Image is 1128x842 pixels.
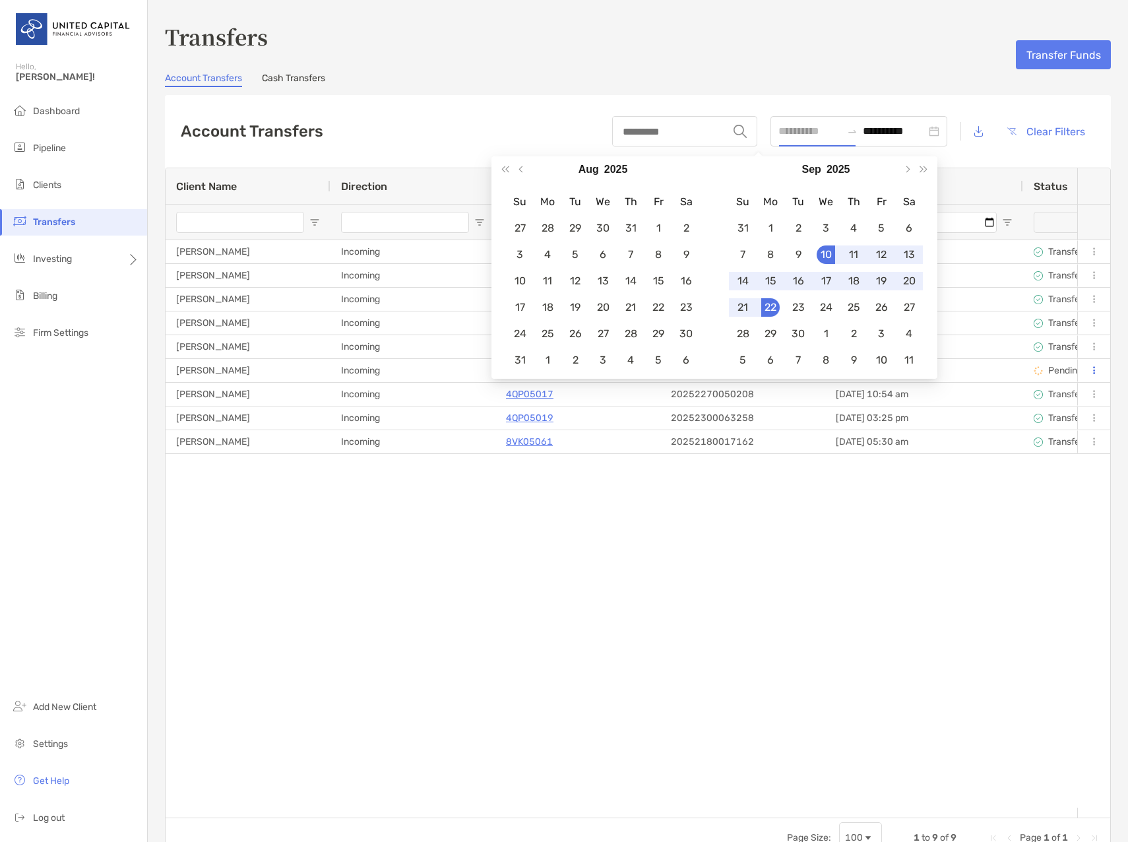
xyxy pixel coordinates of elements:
td: 2025-10-03 [867,321,895,347]
div: 5 [734,351,752,370]
td: 2025-07-28 [534,215,561,242]
td: 2025-08-29 [644,321,672,347]
div: 11 [900,351,918,370]
button: Clear Filters [997,117,1095,146]
span: [PERSON_NAME]! [16,71,139,82]
div: 3 [817,219,835,238]
div: 19 [566,298,584,317]
div: 2 [677,219,695,238]
div: 16 [677,272,695,290]
div: [PERSON_NAME] [166,240,330,263]
img: status icon [1034,390,1043,399]
td: 2025-09-03 [812,215,840,242]
div: 9 [789,245,807,264]
td: 2025-09-16 [784,268,812,294]
td: 2025-09-26 [867,294,895,321]
td: 2025-09-04 [840,215,867,242]
div: [PERSON_NAME] [166,335,330,358]
th: Fr [644,189,672,215]
th: Su [729,189,757,215]
button: Last year (Control + left) [497,156,514,183]
img: status icon [1034,295,1043,304]
th: Fr [867,189,895,215]
button: Next month (PageDown) [898,156,916,183]
div: 22 [649,298,668,317]
div: Incoming [330,430,495,453]
td: 2025-09-09 [784,242,812,268]
td: 2025-10-02 [840,321,867,347]
img: get-help icon [12,772,28,788]
td: 2025-09-23 [784,294,812,321]
div: 29 [649,325,668,343]
img: status icon [1034,319,1043,328]
td: 2025-09-27 [895,294,923,321]
div: 10 [872,351,891,370]
th: Th [617,189,644,215]
td: 2025-08-04 [534,242,561,268]
td: 2025-09-05 [867,215,895,242]
div: 5 [566,245,584,264]
td: 2025-08-14 [617,268,644,294]
div: 25 [844,298,863,317]
td: 2025-10-08 [812,347,840,373]
td: 2025-09-19 [867,268,895,294]
img: input icon [734,125,747,138]
td: 2025-08-07 [617,242,644,268]
p: Transfer Complete [1048,291,1125,308]
td: 2025-07-27 [506,215,534,242]
div: 12 [872,245,891,264]
div: 13 [594,272,612,290]
div: 23 [677,298,695,317]
td: 2025-09-17 [812,268,840,294]
td: 2025-08-05 [561,242,589,268]
p: 4QP05017 [506,386,553,403]
td: 2025-09-05 [644,347,672,373]
td: 2025-09-22 [757,294,784,321]
th: We [812,189,840,215]
div: 20252180017162 [660,430,825,453]
th: Tu [561,189,589,215]
div: 30 [789,325,807,343]
p: Transfer Complete [1048,267,1125,284]
button: Open Filter Menu [1002,217,1013,228]
td: 2025-09-02 [784,215,812,242]
td: 2025-08-13 [589,268,617,294]
td: 2025-08-17 [506,294,534,321]
td: 2025-08-31 [729,215,757,242]
img: pipeline icon [12,139,28,155]
td: 2025-08-18 [534,294,561,321]
td: 2025-10-09 [840,347,867,373]
img: clients icon [12,176,28,192]
div: 15 [649,272,668,290]
td: 2025-08-08 [644,242,672,268]
div: 22 [761,298,780,317]
div: 6 [761,351,780,370]
td: 2025-08-31 [506,347,534,373]
img: transfers icon [12,213,28,229]
a: Cash Transfers [262,73,325,87]
td: 2025-09-29 [757,321,784,347]
img: dashboard icon [12,102,28,118]
div: Incoming [330,240,495,263]
div: 12 [566,272,584,290]
span: Clients [33,179,61,191]
td: 2025-10-11 [895,347,923,373]
span: Get Help [33,775,69,787]
td: 2025-08-02 [672,215,700,242]
div: 4 [900,325,918,343]
td: 2025-09-10 [812,242,840,268]
td: 2025-10-10 [867,347,895,373]
div: 4 [621,351,640,370]
div: [PERSON_NAME] [166,311,330,335]
div: [DATE] 05:30 am [825,430,1023,453]
td: 2025-08-27 [589,321,617,347]
h2: Account Transfers [181,122,323,141]
div: 26 [872,298,891,317]
td: 2025-09-30 [784,321,812,347]
input: Direction Filter Input [341,212,469,233]
div: 4 [538,245,557,264]
div: 3 [872,325,891,343]
td: 2025-08-09 [672,242,700,268]
td: 2025-08-24 [506,321,534,347]
div: 20 [594,298,612,317]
